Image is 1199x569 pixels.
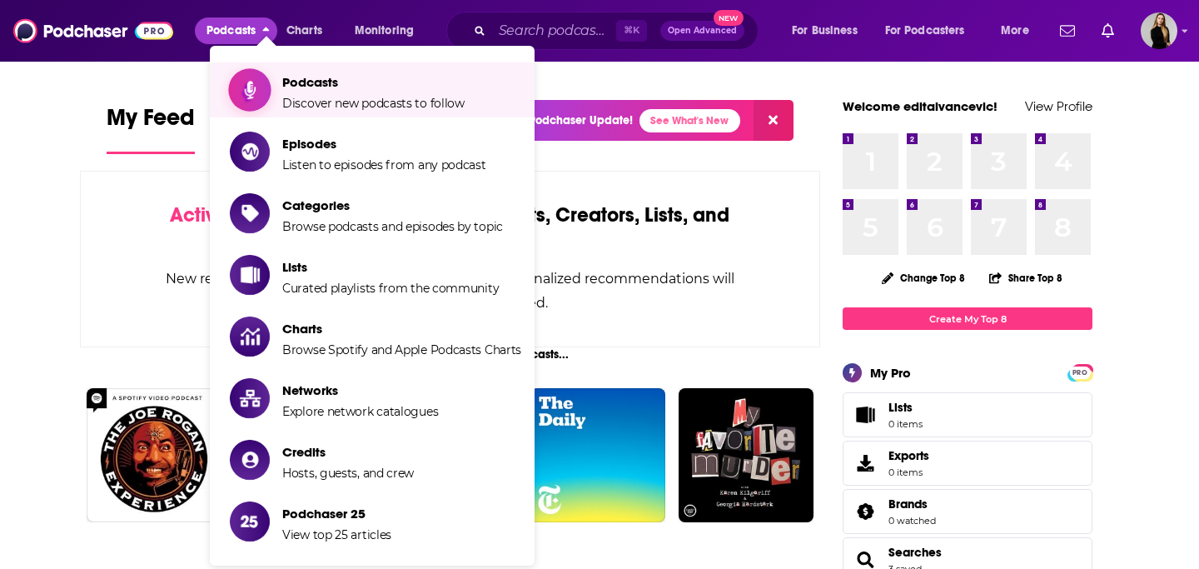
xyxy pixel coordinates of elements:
span: Lists [282,259,499,275]
span: Open Advanced [668,27,737,35]
img: The Daily [530,388,665,523]
span: Podchaser 25 [282,506,391,522]
span: Lists [888,400,913,415]
button: open menu [989,17,1050,44]
span: ⌘ K [616,20,647,42]
span: Exports [888,448,929,463]
a: Create My Top 8 [843,307,1092,330]
button: open menu [343,17,435,44]
div: New releases, episode reviews, guest credits, and personalized recommendations will begin to appe... [164,267,736,315]
a: PRO [1070,366,1090,378]
button: open menu [780,17,878,44]
span: Episodes [282,136,486,152]
a: Brands [888,497,936,512]
span: Lists [848,403,882,427]
span: Brands [843,489,1092,534]
span: Lists [888,400,923,415]
span: Charts [286,19,322,42]
span: Browse Spotify and Apple Podcasts Charts [282,342,521,357]
a: Show notifications dropdown [1095,17,1121,45]
span: View top 25 articles [282,527,391,542]
span: Listen to episodes from any podcast [282,157,486,172]
span: Exports [848,452,882,475]
span: Podcasts [282,74,465,90]
span: Logged in as editaivancevic [1141,12,1177,49]
div: Search podcasts, credits, & more... [462,12,774,50]
span: Monitoring [355,19,414,42]
span: 0 items [888,467,929,478]
span: For Podcasters [885,19,965,42]
button: close menu [195,17,277,44]
span: Brands [888,497,928,512]
a: Brands [848,500,882,523]
img: User Profile [1141,12,1177,49]
span: Hosts, guests, and crew [282,466,414,481]
span: Activate your Feed [170,202,341,227]
span: Discover new podcasts to follow [282,96,465,111]
input: Search podcasts, credits, & more... [492,17,616,44]
img: The Joe Rogan Experience [87,388,221,523]
div: My Pro [870,365,911,381]
img: Podchaser - Follow, Share and Rate Podcasts [13,15,173,47]
a: View Profile [1025,98,1092,114]
button: Share Top 8 [988,262,1063,294]
a: Searches [888,545,942,560]
span: Explore network catalogues [282,404,438,419]
span: Browse podcasts and episodes by topic [282,219,503,234]
span: Charts [282,321,521,337]
span: PRO [1070,367,1090,379]
span: New [714,10,744,26]
span: Podcasts [206,19,256,42]
span: Curated playlists from the community [282,281,499,296]
a: Show notifications dropdown [1053,17,1082,45]
a: Welcome editaivancevic! [843,98,998,114]
span: 0 items [888,418,923,430]
span: For Business [792,19,858,42]
a: Exports [843,441,1092,486]
div: Not sure who to follow? Try these podcasts... [80,347,820,362]
a: Charts [276,17,332,44]
button: Change Top 8 [872,267,975,288]
button: Open AdvancedNew [660,21,744,41]
a: 0 watched [888,515,936,527]
a: My Feed [107,103,195,154]
span: Credits [282,444,414,460]
span: Categories [282,197,503,213]
img: My Favorite Murder with Karen Kilgariff and Georgia Hardstark [679,388,813,523]
div: by following Podcasts, Creators, Lists, and other Users! [164,203,736,252]
span: My Feed [107,103,195,142]
button: Show profile menu [1141,12,1177,49]
a: Lists [843,392,1092,437]
a: See What's New [639,109,740,132]
span: Networks [282,382,438,398]
button: open menu [874,17,989,44]
span: More [1001,19,1029,42]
